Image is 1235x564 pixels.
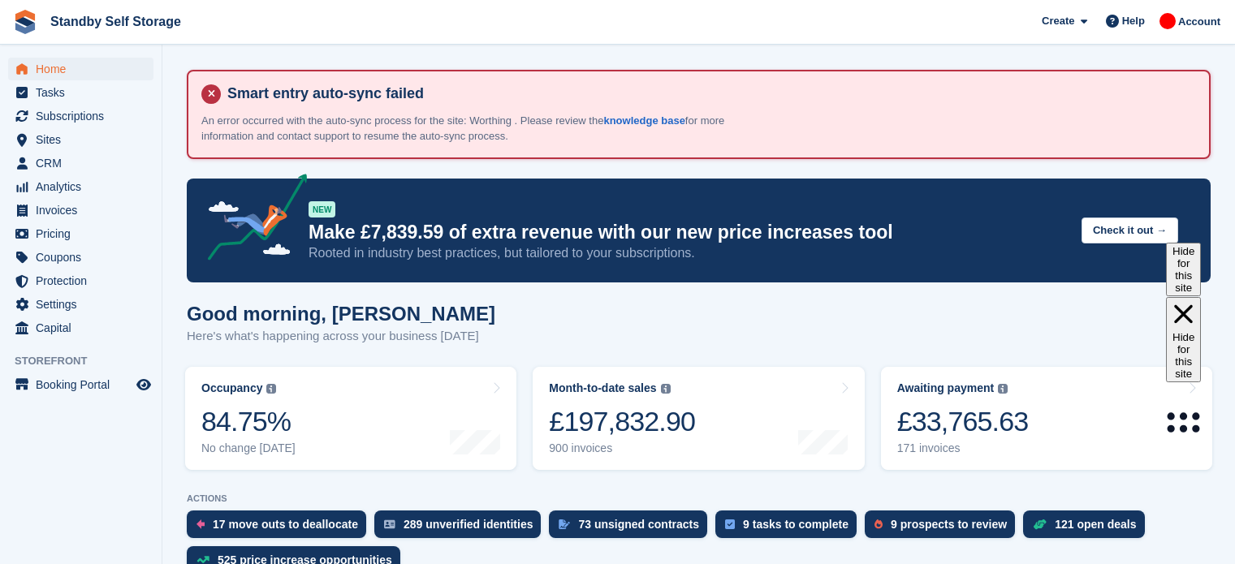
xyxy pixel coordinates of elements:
[1122,13,1145,29] span: Help
[578,518,699,531] div: 73 unsigned contracts
[8,222,153,245] a: menu
[8,152,153,174] a: menu
[201,113,770,144] p: An error occurred with the auto-sync process for the site: Worthing . Please review the for more ...
[1082,217,1178,244] button: Check it out →
[897,405,1029,438] div: £33,765.63
[404,518,533,531] div: 289 unverified identities
[36,269,133,292] span: Protection
[36,316,133,339] span: Capital
[549,381,656,395] div: Month-to-date sales
[998,384,1008,394] img: icon-info-grey-7440780725fd019a000dd9b08b2336e03edf1995a4989e88bcd33f0948082b44.svg
[44,8,188,35] a: Standby Self Storage
[187,510,374,546] a: 17 move outs to deallocate
[196,519,205,529] img: move_outs_to_deallocate_icon-f764333ba52eb49d3ac5e1228854f67142a1ed5810a6f6cc68b1a99e826820c5.svg
[221,84,1196,103] h4: Smart entry auto-sync failed
[725,519,735,529] img: task-75834270c22a3079a89374b754ae025e5fb1db73e45f91037f5363f120a921f8.svg
[8,269,153,292] a: menu
[1178,14,1220,30] span: Account
[309,201,335,217] div: NEW
[8,58,153,80] a: menu
[8,199,153,222] a: menu
[8,128,153,151] a: menu
[36,175,133,198] span: Analytics
[187,303,495,325] h1: Good morning, [PERSON_NAME]
[897,381,995,395] div: Awaiting payment
[187,327,495,346] p: Here's what's happening across your business [DATE]
[185,367,516,470] a: Occupancy 84.75% No change [DATE]
[8,316,153,339] a: menu
[201,381,262,395] div: Occupancy
[194,174,308,266] img: price-adjustments-announcement-icon-8257ccfd72463d97f412b2fc003d46551f7dbcb40ab6d574587a9cd5c0d94...
[559,519,570,529] img: contract_signature_icon-13c848040528278c33f63329250d36e43548de30e8caae1d1a13099fd9432cc5.svg
[309,244,1069,262] p: Rooted in industry best practices, but tailored to your subscriptions.
[891,518,1007,531] div: 9 prospects to review
[603,114,684,127] a: knowledge base
[897,441,1029,455] div: 171 invoices
[1159,13,1176,29] img: Aaron Winter
[134,375,153,394] a: Preview store
[865,510,1023,546] a: 9 prospects to review
[36,246,133,269] span: Coupons
[36,293,133,316] span: Settings
[36,222,133,245] span: Pricing
[533,367,864,470] a: Month-to-date sales £197,832.90 900 invoices
[1042,13,1074,29] span: Create
[36,373,133,396] span: Booking Portal
[549,510,715,546] a: 73 unsigned contracts
[36,81,133,104] span: Tasks
[196,556,209,563] img: price_increase_opportunities-93ffe204e8149a01c8c9dc8f82e8f89637d9d84a8eef4429ea346261dce0b2c0.svg
[8,81,153,104] a: menu
[8,293,153,316] a: menu
[8,175,153,198] a: menu
[743,518,849,531] div: 9 tasks to complete
[201,441,296,455] div: No change [DATE]
[8,246,153,269] a: menu
[13,10,37,34] img: stora-icon-8386f47178a22dfd0bd8f6a31ec36ba5ce8667c1dd55bd0f319d3a0aa187defe.svg
[8,105,153,127] a: menu
[1033,519,1047,530] img: deal-1b604bf984904fb50ccaf53a9ad4b4a5d6e5aea283cecdc64d6e3604feb123c2.svg
[36,199,133,222] span: Invoices
[549,405,695,438] div: £197,832.90
[36,58,133,80] span: Home
[36,152,133,174] span: CRM
[201,405,296,438] div: 84.75%
[15,353,162,369] span: Storefront
[8,373,153,396] a: menu
[309,221,1069,244] p: Make £7,839.59 of extra revenue with our new price increases tool
[874,519,883,529] img: prospect-51fa495bee0391a8d652442698ab0144808aea92771e9ea1ae160a38d050c398.svg
[1023,510,1152,546] a: 121 open deals
[881,367,1212,470] a: Awaiting payment £33,765.63 171 invoices
[187,493,1211,504] p: ACTIONS
[36,128,133,151] span: Sites
[213,518,358,531] div: 17 move outs to deallocate
[266,384,276,394] img: icon-info-grey-7440780725fd019a000dd9b08b2336e03edf1995a4989e88bcd33f0948082b44.svg
[715,510,865,546] a: 9 tasks to complete
[374,510,550,546] a: 289 unverified identities
[549,441,695,455] div: 900 invoices
[36,105,133,127] span: Subscriptions
[384,519,395,529] img: verify_identity-adf6edd0f0f0b5bbfe63781bf79b02c33cf7c696d77639b501bdc392416b5a36.svg
[661,384,671,394] img: icon-info-grey-7440780725fd019a000dd9b08b2336e03edf1995a4989e88bcd33f0948082b44.svg
[1055,518,1136,531] div: 121 open deals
